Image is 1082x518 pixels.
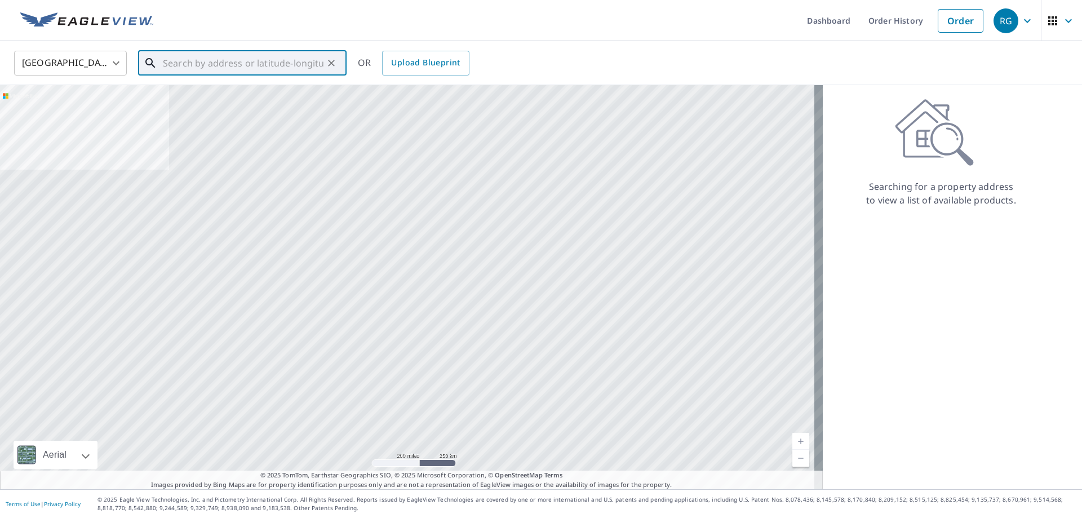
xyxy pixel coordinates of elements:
[358,51,469,76] div: OR
[544,471,563,479] a: Terms
[44,500,81,508] a: Privacy Policy
[792,450,809,467] a: Current Level 5, Zoom Out
[866,180,1017,207] p: Searching for a property address to view a list of available products.
[391,56,460,70] span: Upload Blueprint
[39,441,70,469] div: Aerial
[97,495,1076,512] p: © 2025 Eagle View Technologies, Inc. and Pictometry International Corp. All Rights Reserved. Repo...
[323,55,339,71] button: Clear
[6,500,41,508] a: Terms of Use
[994,8,1018,33] div: RG
[163,47,323,79] input: Search by address or latitude-longitude
[20,12,153,29] img: EV Logo
[495,471,542,479] a: OpenStreetMap
[260,471,563,480] span: © 2025 TomTom, Earthstar Geographics SIO, © 2025 Microsoft Corporation, ©
[938,9,983,33] a: Order
[6,501,81,507] p: |
[14,47,127,79] div: [GEOGRAPHIC_DATA]
[14,441,97,469] div: Aerial
[382,51,469,76] a: Upload Blueprint
[792,433,809,450] a: Current Level 5, Zoom In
